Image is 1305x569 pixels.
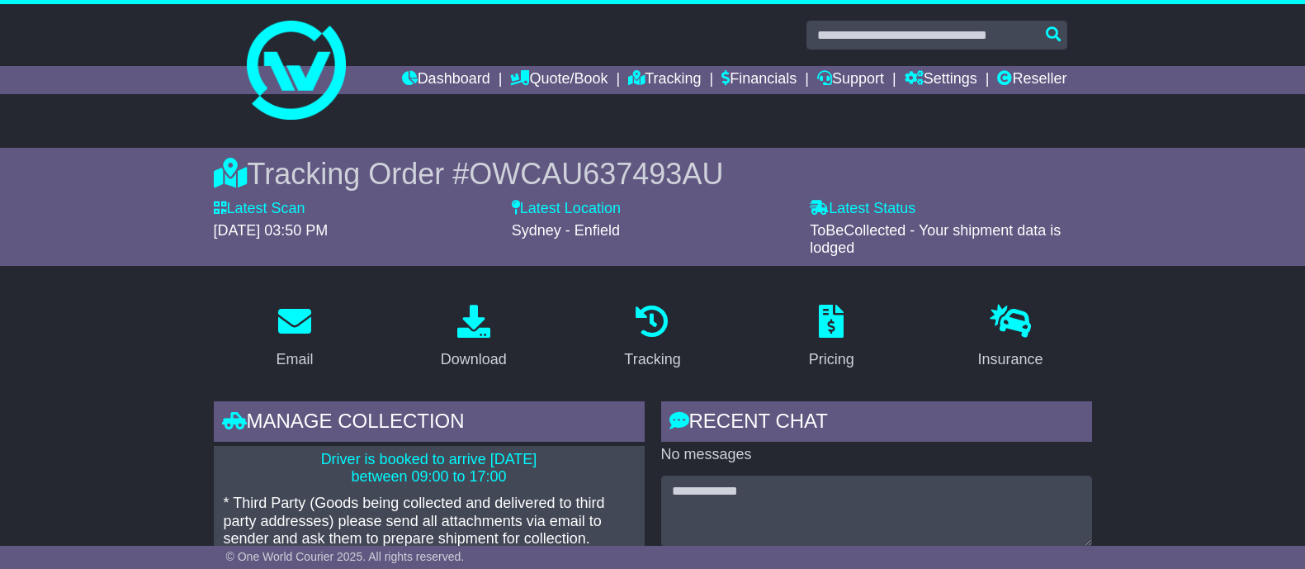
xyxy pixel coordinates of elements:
a: Financials [721,66,797,94]
span: © One World Courier 2025. All rights reserved. [226,550,465,563]
a: Tracking [613,299,691,377]
a: Tracking [628,66,701,94]
a: Support [817,66,884,94]
p: No messages [661,446,1092,464]
a: Insurance [967,299,1054,377]
p: * Third Party (Goods being collected and delivered to third party addresses) please send all atta... [224,495,635,548]
div: Tracking [624,349,680,371]
a: Pricing [798,299,865,377]
label: Latest Status [810,200,915,218]
a: Reseller [997,66,1066,94]
div: Email [276,349,313,371]
a: Email [265,299,324,377]
div: Manage collection [214,401,645,446]
a: Download [430,299,518,377]
div: Tracking Order # [214,156,1092,192]
label: Latest Scan [214,200,305,218]
div: Download [441,349,507,371]
a: Settings [905,66,977,94]
a: Dashboard [402,66,490,94]
div: Insurance [978,349,1043,371]
span: [DATE] 03:50 PM [214,222,329,239]
label: Latest Location [512,200,621,218]
div: RECENT CHAT [661,401,1092,446]
p: Driver is booked to arrive [DATE] between 09:00 to 17:00 [224,451,635,486]
span: ToBeCollected - Your shipment data is lodged [810,222,1061,257]
div: Pricing [809,349,854,371]
a: Quote/Book [510,66,608,94]
span: Sydney - Enfield [512,222,620,239]
span: OWCAU637493AU [469,157,723,191]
